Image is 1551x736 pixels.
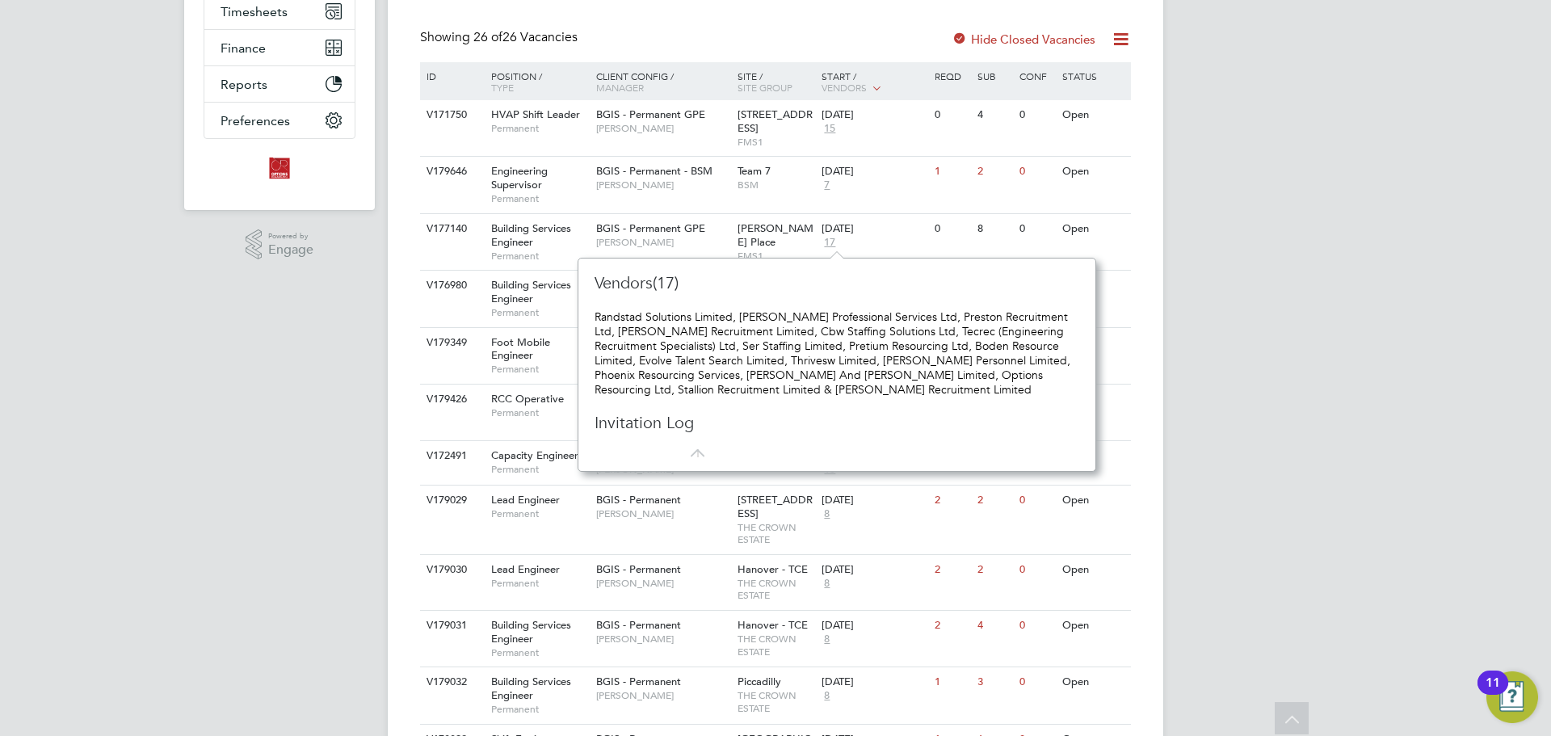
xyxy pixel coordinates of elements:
span: Permanent [491,463,588,476]
span: Piccadilly [738,675,781,688]
span: [PERSON_NAME] [596,507,729,520]
div: 0 [931,214,973,244]
div: [DATE] [822,494,927,507]
div: Position / [479,62,592,101]
span: [PERSON_NAME] Place [738,221,813,249]
div: Open [1058,214,1129,244]
span: FMS1 [738,250,814,263]
div: 2 [973,157,1015,187]
div: 8 [973,214,1015,244]
span: THE CROWN ESTATE [738,633,814,658]
span: Type [491,81,514,94]
span: Permanent [491,250,588,263]
span: Building Services Engineer [491,278,571,305]
div: Conf [1015,62,1057,90]
button: Reports [204,66,355,102]
div: [DATE] [822,675,927,689]
div: 0 [1015,486,1057,515]
div: 2 [931,555,973,585]
span: Permanent [491,306,588,319]
div: Client Config / [592,62,733,101]
span: BGIS - Permanent [596,618,681,632]
span: BGIS - Permanent [596,493,681,507]
span: 17 [822,236,838,250]
span: Lead Engineer [491,562,560,576]
span: Capacity Engineer [491,448,578,462]
div: V172491 [422,441,479,471]
span: 15 [822,122,838,136]
span: Permanent [491,646,588,659]
span: Preferences [221,113,290,128]
span: [PERSON_NAME] [596,689,729,702]
span: Permanent [491,703,588,716]
span: Reports [221,77,267,92]
span: Manager [596,81,644,94]
div: V179349 [422,328,479,358]
span: 26 of [473,29,502,45]
div: Open [1058,611,1129,641]
div: Randstad Solutions Limited, [PERSON_NAME] Professional Services Ltd, Preston Recruitment Ltd, [PE... [595,309,1079,397]
div: 1 [931,157,973,187]
span: Site Group [738,81,792,94]
div: V177140 [422,214,479,244]
div: V179426 [422,385,479,414]
div: V171750 [422,100,479,130]
span: [PERSON_NAME] [596,179,729,191]
div: Start / [818,62,931,103]
div: [DATE] [822,619,927,633]
div: Open [1058,486,1129,515]
div: 4 [973,100,1015,130]
span: [PERSON_NAME] [596,633,729,646]
div: V179032 [422,667,479,697]
div: Sub [973,62,1015,90]
span: BGIS - Permanent [596,562,681,576]
div: 0 [1015,611,1057,641]
span: THE CROWN ESTATE [738,521,814,546]
div: 2 [973,555,1015,585]
button: Finance [204,30,355,65]
div: Reqd [931,62,973,90]
div: 2 [931,486,973,515]
div: 0 [1015,555,1057,585]
div: Open [1058,157,1129,187]
span: Hanover - TCE [738,562,808,576]
div: V179029 [422,486,479,515]
span: Engage [268,243,313,257]
h3: Vendors(17) [595,272,877,293]
div: V179646 [422,157,479,187]
span: Finance [221,40,266,56]
span: 7 [822,179,832,192]
div: 2 [973,486,1015,515]
div: 2 [931,611,973,641]
h3: Invitation Log [595,412,877,433]
div: V179030 [422,555,479,585]
div: [DATE] [822,108,927,122]
span: 8 [822,689,832,703]
img: optionsresourcing-logo-retina.png [267,155,292,181]
span: [STREET_ADDRESS] [738,493,813,520]
span: 8 [822,633,832,646]
span: BSM [738,179,814,191]
span: Timesheets [221,4,288,19]
span: Permanent [491,122,588,135]
a: Go to home page [204,155,355,181]
div: 0 [1015,214,1057,244]
span: BGIS - Permanent GPE [596,107,705,121]
span: BGIS - Permanent GPE [596,221,705,235]
div: 1 [931,667,973,697]
div: Open [1058,667,1129,697]
div: 3 [973,667,1015,697]
div: [DATE] [822,222,927,236]
div: Open [1058,100,1129,130]
span: Engineering Supervisor [491,164,548,191]
button: Preferences [204,103,355,138]
div: ID [422,62,479,90]
span: Team 7 [738,164,771,178]
div: V176980 [422,271,479,301]
span: [PERSON_NAME] [596,577,729,590]
div: 0 [1015,100,1057,130]
div: 0 [931,100,973,130]
div: 0 [1015,157,1057,187]
span: THE CROWN ESTATE [738,577,814,602]
span: HVAP Shift Leader [491,107,580,121]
